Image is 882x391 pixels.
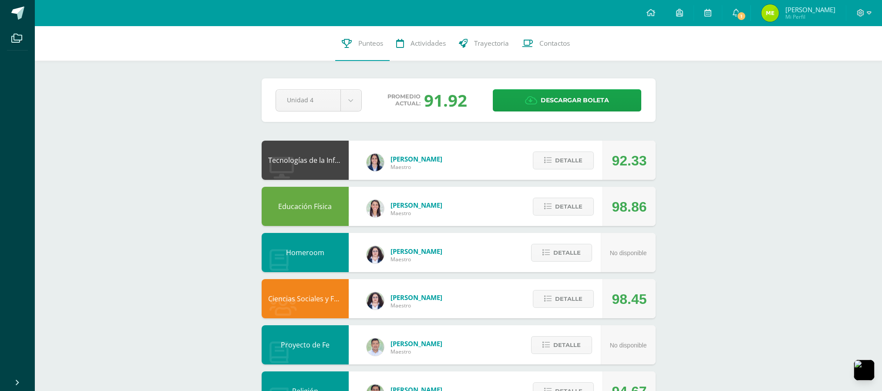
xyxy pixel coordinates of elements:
[262,187,349,226] div: Educación Física
[367,246,384,263] img: ba02aa29de7e60e5f6614f4096ff8928.png
[262,233,349,272] div: Homeroom
[785,5,835,14] span: [PERSON_NAME]
[612,187,646,226] div: 98.86
[533,290,594,308] button: Detalle
[391,163,442,171] span: Maestro
[452,26,515,61] a: Trayectoria
[367,200,384,217] img: 68dbb99899dc55733cac1a14d9d2f825.png
[761,4,779,22] img: cc8173afdae23698f602c22063f262d2.png
[335,26,390,61] a: Punteos
[262,279,349,318] div: Ciencias Sociales y Formación Ciudadana
[391,339,442,348] span: [PERSON_NAME]
[411,39,446,48] span: Actividades
[391,247,442,256] span: [PERSON_NAME]
[553,337,581,353] span: Detalle
[610,249,647,256] span: No disponible
[555,152,582,169] span: Detalle
[539,39,570,48] span: Contactos
[474,39,509,48] span: Trayectoria
[612,280,646,319] div: 98.45
[736,11,746,21] span: 1
[531,336,592,354] button: Detalle
[391,293,442,302] span: [PERSON_NAME]
[391,155,442,163] span: [PERSON_NAME]
[391,256,442,263] span: Maestro
[391,201,442,209] span: [PERSON_NAME]
[610,342,647,349] span: No disponible
[358,39,383,48] span: Punteos
[367,338,384,356] img: 585d333ccf69bb1c6e5868c8cef08dba.png
[276,90,361,111] a: Unidad 4
[262,141,349,180] div: Tecnologías de la Información y Comunicación: Computación
[390,26,452,61] a: Actividades
[553,245,581,261] span: Detalle
[391,209,442,217] span: Maestro
[531,244,592,262] button: Detalle
[391,302,442,309] span: Maestro
[515,26,576,61] a: Contactos
[287,90,330,110] span: Unidad 4
[367,154,384,171] img: 7489ccb779e23ff9f2c3e89c21f82ed0.png
[533,198,594,216] button: Detalle
[555,199,582,215] span: Detalle
[391,348,442,355] span: Maestro
[424,89,467,111] div: 91.92
[367,292,384,310] img: ba02aa29de7e60e5f6614f4096ff8928.png
[612,141,646,180] div: 92.33
[555,291,582,307] span: Detalle
[533,152,594,169] button: Detalle
[493,89,641,111] a: Descargar boleta
[387,93,421,107] span: Promedio actual:
[541,90,609,111] span: Descargar boleta
[262,325,349,364] div: Proyecto de Fe
[785,13,835,20] span: Mi Perfil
